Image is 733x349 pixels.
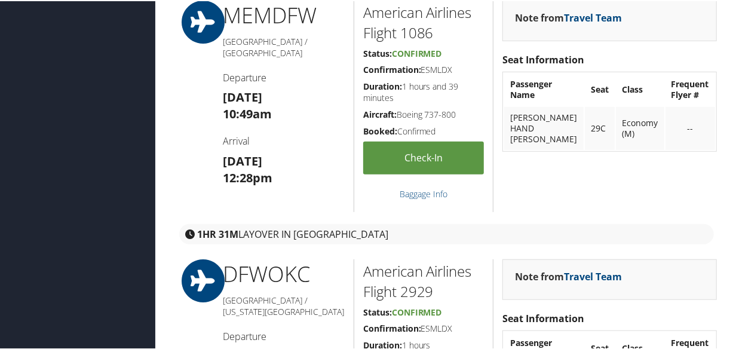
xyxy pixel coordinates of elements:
h5: ESMLDX [363,63,484,75]
strong: Note from [515,269,622,282]
strong: Note from [515,10,622,23]
strong: 12:28pm [223,169,272,185]
h4: Departure [223,329,345,342]
td: Economy (M) [616,106,664,149]
strong: Duration: [363,79,402,91]
strong: Seat Information [502,311,584,324]
a: Travel Team [564,10,622,23]
h4: Arrival [223,133,345,146]
h5: Boeing 737-800 [363,108,484,120]
th: Class [616,72,664,105]
h5: [GEOGRAPHIC_DATA] / [GEOGRAPHIC_DATA] [223,35,345,58]
span: Confirmed [392,305,442,317]
h5: [GEOGRAPHIC_DATA] / [US_STATE][GEOGRAPHIC_DATA] [223,293,345,317]
strong: Aircraft: [363,108,397,119]
h5: 1 hours and 39 minutes [363,79,484,103]
a: Check-in [363,140,484,173]
h5: ESMLDX [363,322,484,333]
a: Baggage Info [400,187,447,198]
h1: DFW OKC [223,258,345,288]
th: Frequent Flyer # [665,72,715,105]
strong: Booked: [363,124,397,136]
div: layover in [GEOGRAPHIC_DATA] [179,223,714,243]
strong: Confirmation: [363,322,421,333]
a: Travel Team [564,269,622,282]
strong: Status: [363,47,392,58]
td: [PERSON_NAME] HAND [PERSON_NAME] [504,106,584,149]
th: Passenger Name [504,72,584,105]
strong: 10:49am [223,105,272,121]
strong: Status: [363,305,392,317]
th: Seat [585,72,615,105]
h5: Confirmed [363,124,484,136]
strong: Confirmation: [363,63,421,74]
span: Confirmed [392,47,442,58]
strong: Seat Information [502,52,584,65]
h4: Departure [223,70,345,83]
strong: [DATE] [223,152,262,168]
h2: American Airlines Flight 2929 [363,260,484,300]
strong: [DATE] [223,88,262,104]
div: -- [671,122,709,133]
h2: American Airlines Flight 1086 [363,1,484,41]
td: 29C [585,106,615,149]
strong: 1HR 31M [197,226,238,240]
